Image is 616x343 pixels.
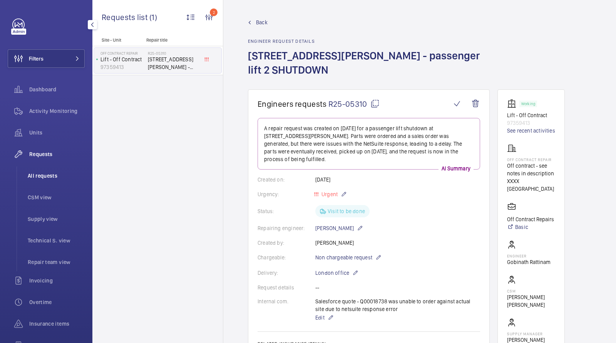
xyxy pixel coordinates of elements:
h1: [STREET_ADDRESS][PERSON_NAME] - passenger lift 2 SHUTDOWN [248,49,490,89]
p: Off contract - see notes in description [507,162,555,177]
p: Lift - Off Contract [100,55,145,63]
span: R25-05310 [328,99,380,109]
p: A repair request was created on [DATE] for a passenger lift shutdown at [STREET_ADDRESS][PERSON_N... [264,124,474,163]
p: Gobinath Rattinam [507,258,551,266]
p: Off Contract Repair [100,51,145,55]
p: Supply manager [507,331,555,336]
span: Requests list [102,12,149,22]
span: Invoicing [29,277,85,284]
span: Urgent [320,191,338,197]
span: Edit [315,314,325,321]
p: Off Contract Repair [507,157,555,162]
p: Working [521,103,535,105]
p: 97359413 [507,119,555,127]
span: Dashboard [29,86,85,93]
a: Basic [507,223,554,231]
span: Insurance items [29,320,85,328]
span: CSM view [28,193,85,201]
span: Non chargeable request [315,254,372,261]
span: All requests [28,172,85,180]
span: Supply view [28,215,85,223]
span: Engineers requests [258,99,327,109]
span: Technical S. view [28,237,85,244]
span: Requests [29,150,85,158]
span: Repair team view [28,258,85,266]
p: [PERSON_NAME] [315,224,363,233]
span: [STREET_ADDRESS][PERSON_NAME] - passenger lift 2 SHUTDOWN [148,55,199,71]
p: XXXX [GEOGRAPHIC_DATA] [507,177,555,193]
h2: R25-05310 [148,51,199,55]
p: [PERSON_NAME] [PERSON_NAME] [507,293,555,309]
span: Overtime [29,298,85,306]
p: Off Contract Repairs [507,215,554,223]
p: CSM [507,289,555,293]
button: Filters [8,49,85,68]
p: 97359413 [100,63,145,71]
a: See recent activities [507,127,555,135]
p: AI Summary [439,165,474,172]
img: elevator.svg [507,99,519,108]
p: Engineer [507,254,551,258]
p: Repair title [146,37,197,43]
h2: Engineer request details [248,39,490,44]
span: Activity Monitoring [29,107,85,115]
span: Back [256,18,268,26]
p: Lift - Off Contract [507,111,555,119]
p: London office [315,268,358,277]
span: Units [29,129,85,136]
p: Site - Unit [92,37,143,43]
span: Filters [29,55,44,62]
